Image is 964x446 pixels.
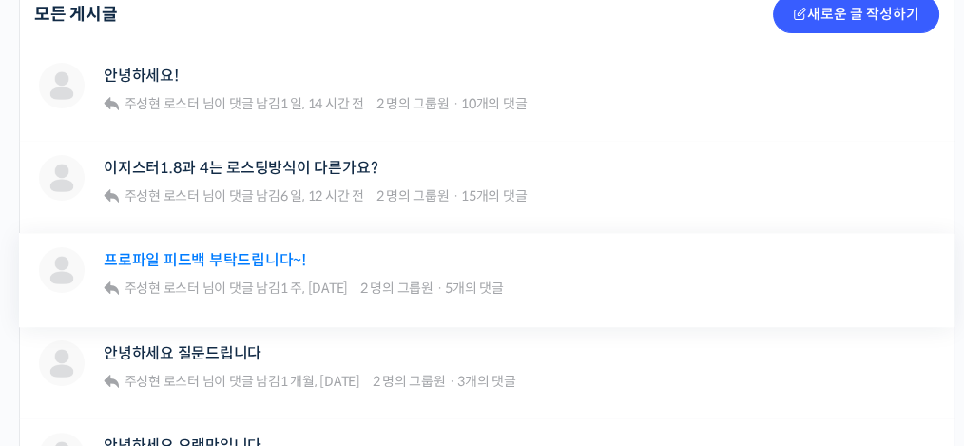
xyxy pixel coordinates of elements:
[104,344,261,362] a: 안녕하세요 질문드립니다
[122,280,348,297] span: 님이 댓글 남김
[280,280,348,297] a: 1 주, [DATE]
[34,6,118,23] h2: 모든 게시글
[294,317,317,332] span: 설정
[280,95,364,112] a: 1 일, 14 시간 전
[461,187,527,204] span: 15개의 댓글
[104,67,179,85] a: 안녕하세요!
[125,187,200,204] span: 주성현 로스터
[457,373,516,390] span: 3개의 댓글
[6,288,125,336] a: 홈
[125,373,200,390] span: 주성현 로스터
[452,187,458,204] span: ·
[122,95,200,112] a: 주성현 로스터
[122,95,364,112] span: 님이 댓글 남김
[104,251,306,269] a: 프로파일 피드백 부탁드립니다~!
[125,95,200,112] span: 주성현 로스터
[245,288,365,336] a: 설정
[174,318,197,333] span: 대화
[436,280,443,297] span: ·
[376,95,450,112] span: 2 명의 그룹원
[445,280,504,297] span: 5개의 댓글
[60,317,71,332] span: 홈
[122,187,200,204] a: 주성현 로스터
[122,187,364,204] span: 님이 댓글 남김
[452,95,458,112] span: ·
[373,373,446,390] span: 2 명의 그룹원
[122,280,200,297] a: 주성현 로스터
[360,280,434,297] span: 2 명의 그룹원
[122,373,360,390] span: 님이 댓글 남김
[122,373,200,390] a: 주성현 로스터
[461,95,527,112] span: 10개의 댓글
[280,373,360,390] a: 1 개월, [DATE]
[448,373,454,390] span: ·
[280,187,364,204] a: 6 일, 12 시간 전
[125,288,245,336] a: 대화
[125,280,200,297] span: 주성현 로스터
[104,159,377,177] a: 이지스터1.8과 4는 로스팅방식이 다른가요?
[376,187,450,204] span: 2 명의 그룹원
